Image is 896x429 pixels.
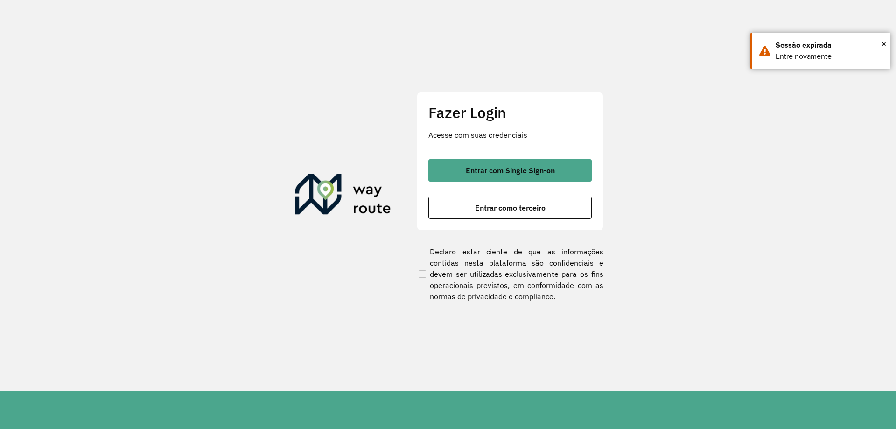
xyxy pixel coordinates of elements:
button: button [428,197,592,219]
button: Close [882,37,886,51]
span: Entrar como terceiro [475,204,546,211]
img: Roteirizador AmbevTech [295,174,391,218]
h2: Fazer Login [428,104,592,121]
div: Entre novamente [776,51,883,62]
span: × [882,37,886,51]
p: Acesse com suas credenciais [428,129,592,141]
label: Declaro estar ciente de que as informações contidas nesta plataforma são confidenciais e devem se... [417,246,603,302]
div: Sessão expirada [776,40,883,51]
button: button [428,159,592,182]
span: Entrar com Single Sign-on [466,167,555,174]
